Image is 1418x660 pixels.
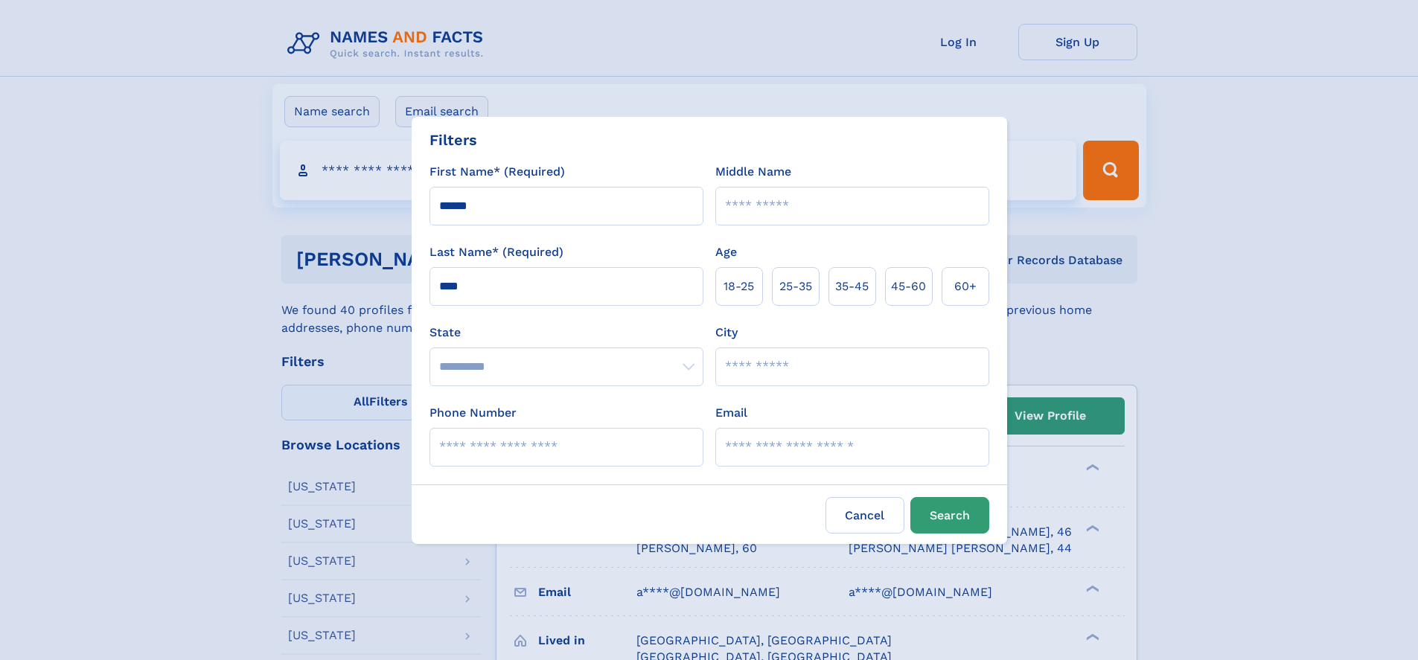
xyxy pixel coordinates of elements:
label: Email [715,404,747,422]
span: 25‑35 [779,278,812,295]
span: 60+ [954,278,977,295]
span: 45‑60 [891,278,926,295]
label: City [715,324,738,342]
label: Age [715,243,737,261]
div: Filters [429,129,477,151]
label: Phone Number [429,404,517,422]
span: 35‑45 [835,278,869,295]
label: Last Name* (Required) [429,243,563,261]
label: First Name* (Required) [429,163,565,181]
button: Search [910,497,989,534]
label: Cancel [825,497,904,534]
span: 18‑25 [724,278,754,295]
label: Middle Name [715,163,791,181]
label: State [429,324,703,342]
